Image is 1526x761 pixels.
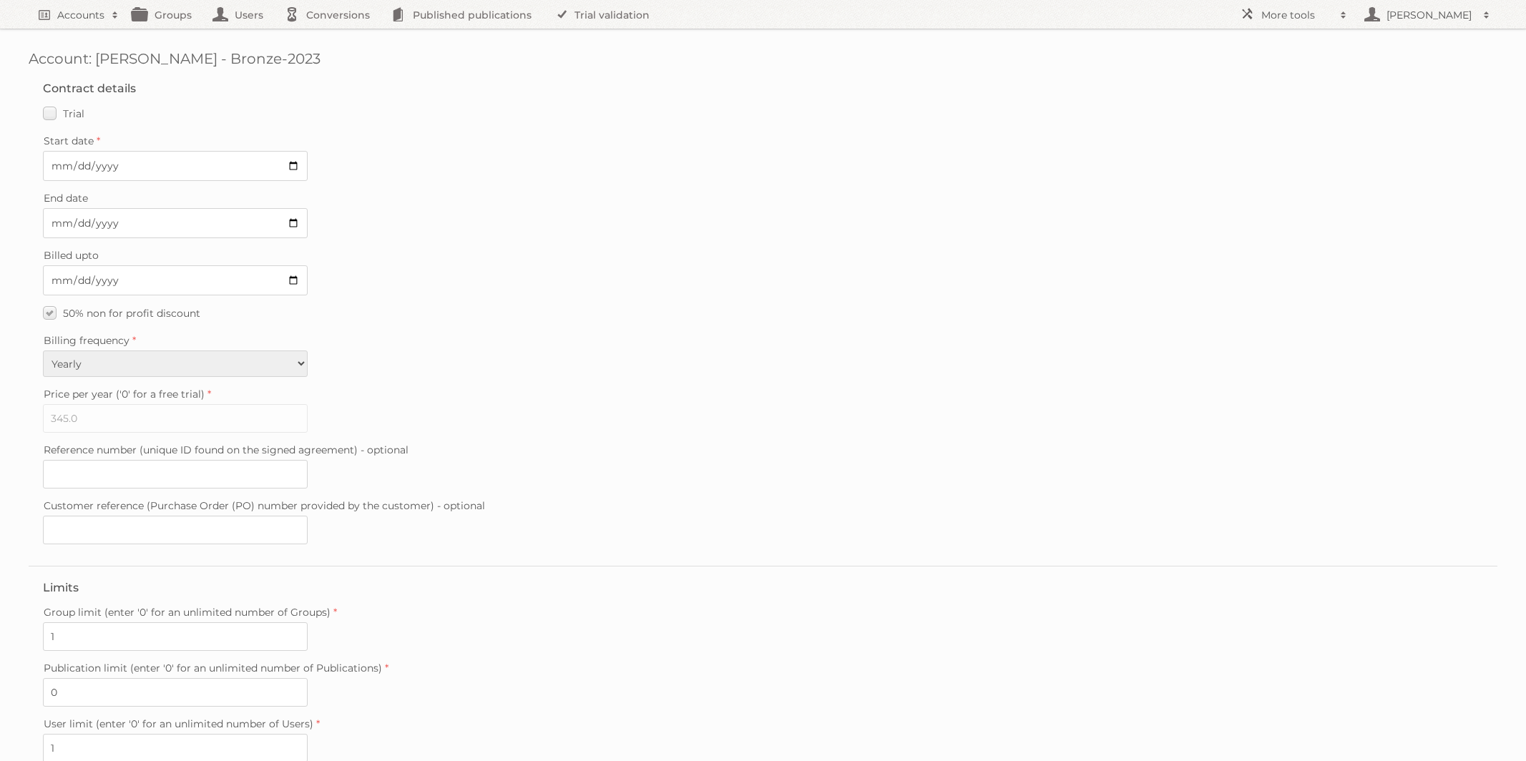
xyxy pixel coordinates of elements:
legend: Limits [43,581,79,594]
span: Group limit (enter '0' for an unlimited number of Groups) [44,606,331,619]
span: End date [44,192,88,205]
span: 50% non for profit discount [63,307,200,320]
span: Trial [63,107,84,120]
span: Customer reference (Purchase Order (PO) number provided by the customer) - optional [44,499,485,512]
h1: Account: [PERSON_NAME] - Bronze-2023 [29,50,1497,67]
span: Billed upto [44,249,99,262]
span: Start date [44,134,94,147]
span: User limit (enter '0' for an unlimited number of Users) [44,717,313,730]
legend: Contract details [43,82,136,95]
h2: Accounts [57,8,104,22]
span: Billing frequency [44,334,129,347]
h2: [PERSON_NAME] [1383,8,1476,22]
span: Price per year ('0' for a free trial) [44,388,205,401]
span: Reference number (unique ID found on the signed agreement) - optional [44,443,409,456]
h2: More tools [1261,8,1333,22]
span: Publication limit (enter '0' for an unlimited number of Publications) [44,662,382,674]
